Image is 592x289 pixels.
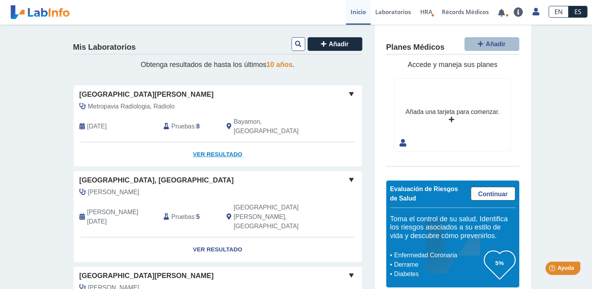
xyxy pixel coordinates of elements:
[266,61,293,69] span: 10 años
[196,213,200,220] b: 5
[308,37,362,51] button: Añadir
[484,258,515,268] h3: 5%
[88,102,175,111] span: Metropavia Radiologia, Radiolo
[140,61,294,69] span: Obtenga resultados de hasta los últimos .
[329,41,349,47] span: Añadir
[405,107,499,117] div: Añada una tarjeta para comenzar.
[522,258,583,280] iframe: Help widget launcher
[569,6,587,18] a: ES
[87,208,158,226] span: 2025-01-14
[79,271,214,281] span: [GEOGRAPHIC_DATA][PERSON_NAME]
[158,203,221,231] div: :
[420,8,432,16] span: HRA
[392,269,484,279] li: Diabetes
[471,187,515,200] a: Continuar
[408,61,497,69] span: Accede y maneja sus planes
[87,122,107,131] span: 2025-06-25
[171,122,194,131] span: Pruebas
[73,43,136,52] h4: Mis Laboratorios
[74,142,362,167] a: Ver Resultado
[478,191,508,197] span: Continuar
[386,43,444,52] h4: Planes Médicos
[392,260,484,269] li: Derrame
[171,212,194,222] span: Pruebas
[234,203,320,231] span: San Juan, PR
[74,237,362,262] a: Ver Resultado
[549,6,569,18] a: EN
[234,117,320,136] span: Bayamon, PR
[79,175,234,186] span: [GEOGRAPHIC_DATA], [GEOGRAPHIC_DATA]
[196,123,200,130] b: 8
[88,188,139,197] span: Sanchez Arriela, Viviana
[464,37,519,51] button: Añadir
[79,89,214,100] span: [GEOGRAPHIC_DATA][PERSON_NAME]
[158,117,221,136] div: :
[392,251,484,260] li: Enfermedad Coronaria
[486,41,506,47] span: Añadir
[390,186,458,202] span: Evaluación de Riesgos de Salud
[390,215,515,240] h5: Toma el control de su salud. Identifica los riesgos asociados a su estilo de vida y descubre cómo...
